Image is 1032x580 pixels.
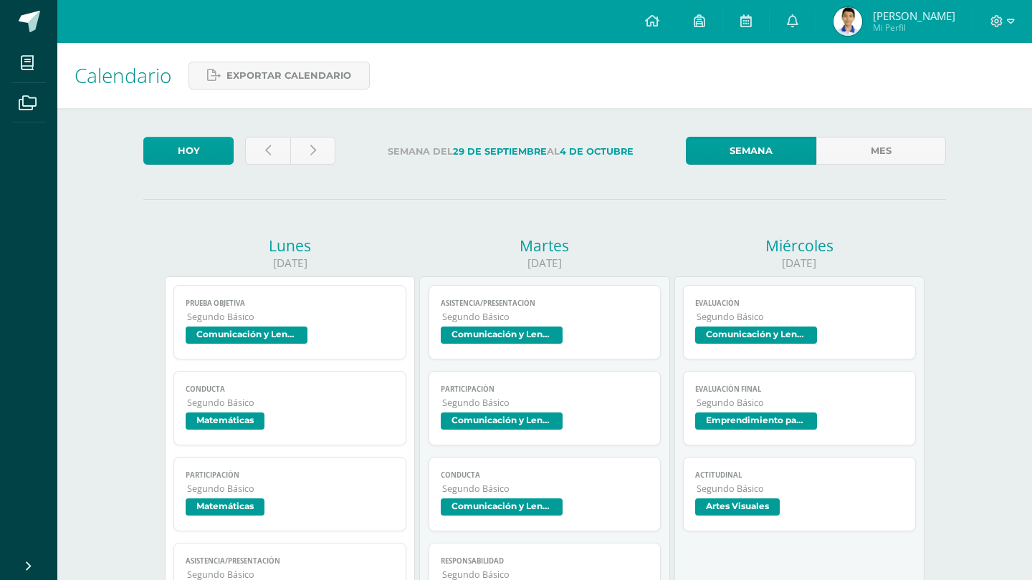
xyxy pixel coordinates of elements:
span: Calendario [75,62,171,89]
span: Prueba Objetiva [186,299,394,308]
span: Segundo Básico [697,483,904,495]
div: [DATE] [674,256,924,271]
a: Asistencia/PresentaciónSegundo BásicoComunicación y Lenguaje, Idioma Extranjero [429,285,661,359]
span: Mi Perfil [873,21,955,34]
span: Exportar calendario [226,62,351,89]
img: 78ca868c8ca9caaedd0766e7af709458.png [833,7,862,36]
span: Segundo Básico [442,311,649,323]
span: Matemáticas [186,498,264,516]
span: Matemáticas [186,412,264,430]
span: Emprendimiento para la Productividad [695,412,817,430]
span: Segundo Básico [697,397,904,409]
strong: 4 de Octubre [560,146,634,157]
span: Comunicación y Lenguaje Idioma Español [695,327,817,344]
span: Conducta [441,470,649,480]
span: Segundo Básico [442,397,649,409]
div: [DATE] [419,256,669,271]
span: Segundo Básico [697,311,904,323]
span: Comunicación y Lenguaje, Idioma Extranjero [441,327,563,344]
span: Segundo Básico [442,483,649,495]
span: Comunicación y Lenguaje, Idioma Extranjero [441,412,563,430]
div: Lunes [165,236,415,256]
span: Conducta [186,385,394,394]
div: Martes [419,236,669,256]
a: ConductaSegundo BásicoComunicación y Lenguaje, Idioma Extranjero [429,457,661,531]
span: [PERSON_NAME] [873,9,955,23]
a: ParticipaciónSegundo BásicoMatemáticas [173,457,406,531]
span: Asistencia/Presentación [186,556,394,566]
div: [DATE] [165,256,415,271]
a: Mes [816,137,946,165]
span: Evaluación Final [695,385,904,394]
span: Asistencia/Presentación [441,299,649,308]
span: Comunicación y Lenguaje, Idioma Extranjero [441,498,563,516]
span: Segundo Básico [187,311,394,323]
span: Participación [186,470,394,480]
a: Semana [686,137,816,165]
label: Semana del al [347,137,674,166]
span: Comunicación y Lenguaje, Idioma Extranjero [186,327,307,344]
span: Segundo Básico [187,397,394,409]
span: Segundo Básico [187,483,394,495]
div: Miércoles [674,236,924,256]
a: ActitudinalSegundo BásicoArtes Visuales [683,457,916,531]
strong: 29 de Septiembre [453,146,547,157]
a: ConductaSegundo BásicoMatemáticas [173,371,406,445]
a: Hoy [143,137,234,165]
span: Artes Visuales [695,498,780,516]
span: Responsabilidad [441,556,649,566]
a: Prueba ObjetivaSegundo BásicoComunicación y Lenguaje, Idioma Extranjero [173,285,406,359]
a: EvaluaciónSegundo BásicoComunicación y Lenguaje Idioma Español [683,285,916,359]
span: Participación [441,385,649,394]
span: Evaluación [695,299,904,308]
a: Exportar calendario [188,62,370,90]
a: Evaluación FinalSegundo BásicoEmprendimiento para la Productividad [683,371,916,445]
span: Actitudinal [695,470,904,480]
a: ParticipaciónSegundo BásicoComunicación y Lenguaje, Idioma Extranjero [429,371,661,445]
